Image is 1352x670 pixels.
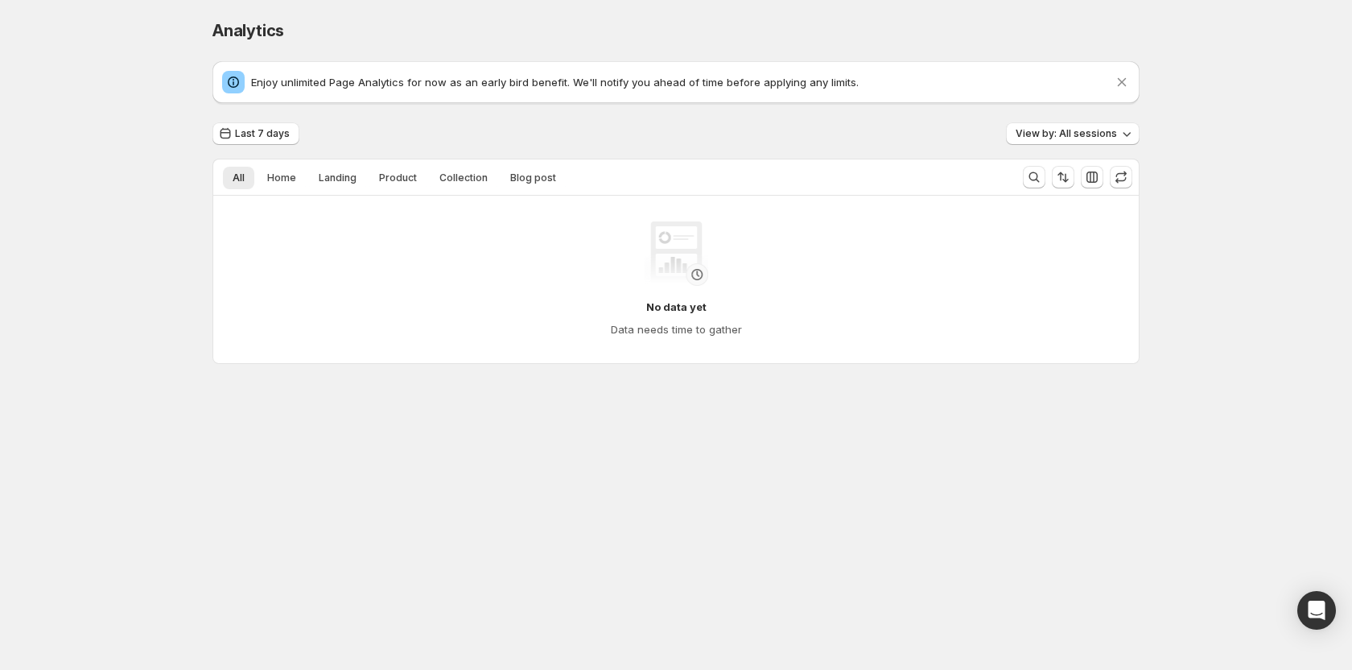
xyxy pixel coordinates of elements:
span: Home [267,172,296,184]
span: Last 7 days [235,127,290,140]
img: No data yet [644,221,708,286]
p: Enjoy unlimited Page Analytics for now as an early bird benefit. We'll notify you ahead of time b... [251,74,1114,90]
span: Landing [319,172,357,184]
span: Collection [439,172,488,184]
span: View by: All sessions [1016,127,1117,140]
span: Analytics [212,21,284,40]
button: View by: All sessions [1006,122,1140,145]
button: Search and filter results [1023,166,1045,188]
button: Last 7 days [212,122,299,145]
button: Dismiss notification [1111,71,1133,93]
span: Product [379,172,417,184]
button: Sort the results [1052,166,1074,188]
div: Open Intercom Messenger [1297,591,1336,630]
span: Blog post [510,172,556,184]
h4: No data yet [646,299,707,315]
span: All [233,172,245,184]
h4: Data needs time to gather [611,321,742,337]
